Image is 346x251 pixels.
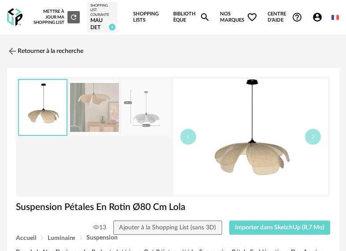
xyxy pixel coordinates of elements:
[292,12,302,22] span: Help Circle Outline icon
[93,224,106,232] span: 13
[90,4,114,17] div: Shopping List courante
[119,225,216,231] span: Ajouter à la Shopping List (sans 3D)
[48,235,75,241] span: Luminaire
[7,41,83,61] a: Retourner à la recherche
[90,17,114,31] div: MAUDET
[70,15,78,19] span: Refresh icon
[268,11,302,24] span: Centre d'aideHelp Circle Outline icon
[122,79,170,135] img: 9dd43cfd475c69f66d1af091ad7a620a.jpg
[70,79,119,135] img: d555c6fd8f772d5d18df571db221c6af.jpg
[33,9,80,25] div: Mettre à jour ma Shopping List
[173,79,328,195] img: thumbnail.png
[86,235,118,241] span: Suspension
[312,12,327,22] span: Account Circle icon
[113,221,222,235] button: Ajouter à la Shopping List (sans 3D)
[7,8,22,26] img: OXP
[312,12,323,22] span: Account Circle icon
[16,235,330,241] div: Breadcrumb
[16,235,36,241] span: Accueil
[229,221,331,235] button: Importer dans SketchUp (8,7 Mo)
[90,4,114,31] a: Shopping List courante MAUDET 3
[109,24,115,30] span: 3
[247,12,257,22] span: Heart Outline icon
[331,14,339,21] img: fr
[16,201,330,213] h1: Suspension Pétales En Rotin Ø80 Cm Lola
[235,225,324,231] span: Importer dans SketchUp (8,7 Mo)
[19,80,67,135] img: thumbnail.png
[7,46,18,56] img: svg+xml;base64,PHN2ZyB3aWR0aD0iMjQiIGhlaWdodD0iMjQiIHZpZXdCb3g9IjAgMCAyNCAyNCIgZmlsbD0ibm9uZSIgeG...
[200,12,210,22] span: Magnify icon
